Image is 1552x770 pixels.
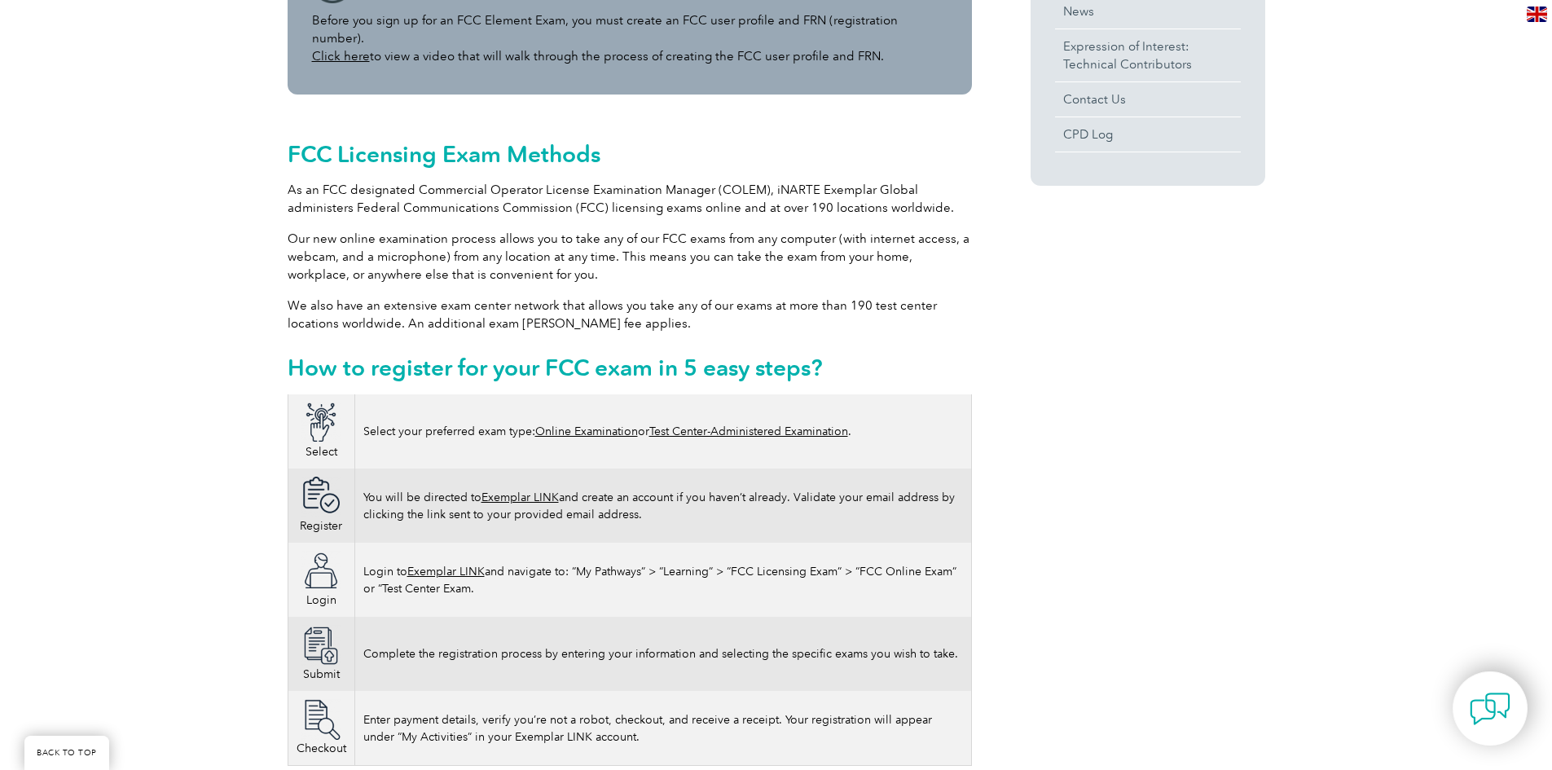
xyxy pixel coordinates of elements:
[288,691,354,766] td: Checkout
[481,491,559,504] a: Exemplar LINK
[312,11,947,65] p: Before you sign up for an FCC Element Exam, you must create an FCC user profile and FRN (registra...
[288,543,354,617] td: Login
[1055,82,1241,117] a: Contact Us
[1055,117,1241,152] a: CPD Log
[407,565,485,579] a: Exemplar LINK
[354,394,971,469] td: Select your preferred exam type: or .
[288,230,972,284] p: Our new online examination process allows you to take any of our FCC exams from any computer (wit...
[288,617,354,691] td: Submit
[24,736,109,770] a: BACK TO TOP
[288,181,972,217] p: As an FCC designated Commercial Operator License Examination Manager (COLEM), iNARTE Exemplar Glo...
[354,617,971,691] td: Complete the registration process by entering your information and selecting the specific exams y...
[288,394,354,469] td: Select
[354,469,971,543] td: You will be directed to and create an account if you haven’t already. Validate your email address...
[354,543,971,617] td: Login to and navigate to: “My Pathways” > “Learning” > “FCC Licensing Exam” > “FCC Online Exam” o...
[1055,29,1241,81] a: Expression of Interest:Technical Contributors
[288,141,972,167] h2: FCC Licensing Exam Methods
[1470,689,1510,729] img: contact-chat.png
[649,425,848,438] a: Test Center-Administered Examination
[288,354,972,381] h2: How to register for your FCC exam in 5 easy steps?
[535,425,638,438] a: Online Examination
[288,297,972,332] p: We also have an extensive exam center network that allows you take any of our exams at more than ...
[1527,7,1547,22] img: en
[312,49,370,64] a: Click here
[354,691,971,766] td: Enter payment details, verify you’re not a robot, checkout, and receive a receipt. Your registrat...
[288,469,354,543] td: Register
